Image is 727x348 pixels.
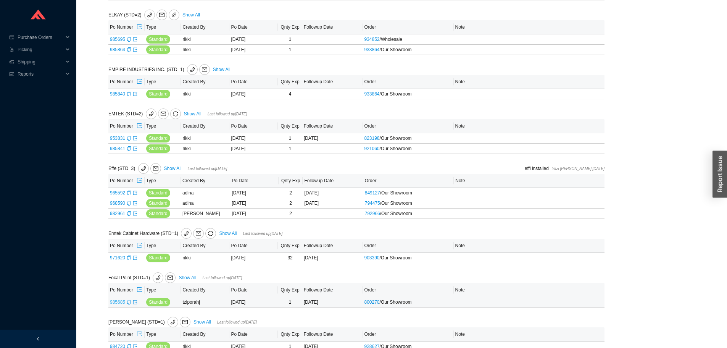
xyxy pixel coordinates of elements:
a: Show All [213,67,231,72]
span: copy [127,300,131,304]
th: Created By [181,75,229,89]
td: [DATE] [229,133,278,144]
td: 1 [278,34,302,45]
th: Followup Date [302,20,363,34]
td: 1 [278,133,302,144]
span: copy [127,37,131,42]
td: / Our Showroom [363,188,454,198]
button: export [136,240,142,251]
th: Followup Date [302,75,363,89]
a: 903390 [364,255,380,261]
span: copy [127,92,131,96]
button: mail [193,228,204,239]
a: 823198 [364,136,380,141]
span: export [137,178,142,184]
th: Qnty Exp [278,20,302,34]
a: Show All [219,231,237,236]
th: Followup Date [302,119,363,133]
span: Standard [149,134,168,142]
th: Order [363,283,454,297]
th: Followup Date [302,283,363,297]
th: Po Number [108,174,145,188]
span: Standard [149,36,168,43]
span: copy [127,146,131,151]
span: Standard [149,254,168,262]
td: rikki [181,253,229,263]
button: Standard [146,298,170,306]
span: export [137,123,142,129]
td: adina [181,198,230,209]
button: Standard [146,45,170,54]
th: Note [454,20,604,34]
td: / Our Showroom [363,198,454,209]
a: 794475 [365,201,380,206]
div: [DATE] [304,254,361,262]
th: Qnty Exp [278,327,302,342]
span: phone [181,231,191,236]
div: [DATE] [304,134,361,142]
th: Order [363,75,454,89]
a: export [133,47,137,52]
td: [PERSON_NAME] [181,209,230,219]
button: phone [144,10,155,20]
td: tziporahj [181,297,229,308]
span: Standard [149,199,168,207]
td: [DATE] [229,253,278,263]
span: left [36,337,40,341]
span: Emtek Cabinet Hardware (STD=1) [108,231,218,236]
span: Yitzi [PERSON_NAME] · [DATE] [552,167,604,171]
span: mail [157,12,167,18]
a: 968590 [110,201,125,206]
td: [DATE] [230,209,279,219]
span: export [133,211,137,216]
span: ELKAY (STD=2) [108,12,181,18]
span: Last followed up [DATE] [208,112,247,116]
th: Po Number [108,75,145,89]
td: [DATE] [229,89,278,99]
button: mail [180,317,190,327]
span: sync [171,111,181,117]
th: Type [145,75,181,89]
span: mail [200,67,210,72]
button: mail [199,64,210,75]
div: Copy [127,134,131,142]
div: [DATE] [304,298,361,306]
div: Copy [127,199,131,207]
th: Created By [181,119,229,133]
span: [PERSON_NAME] (STD=1) [108,319,192,325]
a: Show All [179,275,196,280]
a: export [133,299,137,305]
span: Picking [18,44,63,56]
span: export [133,146,137,151]
button: export [136,121,142,131]
span: export [133,92,137,96]
div: [DATE] [304,199,361,207]
th: Created By [181,239,229,253]
div: Copy [127,298,131,306]
th: Note [454,283,604,297]
span: mail [165,275,175,280]
a: Show All [164,166,182,171]
span: Focal Point (STD=1) [108,275,177,280]
span: phone [146,111,156,117]
span: Standard [149,298,168,306]
a: 800270 [364,299,380,305]
div: Copy [127,145,131,152]
td: 1 [278,45,302,55]
td: [DATE] [229,45,278,55]
td: / Our Showroom [363,144,454,154]
th: Created By [181,283,229,297]
div: Copy [127,189,131,197]
th: Qnty Exp [278,283,302,297]
a: 849127 [365,190,380,196]
button: Standard [146,134,170,142]
td: / Our Showroom [363,297,454,308]
span: Standard [149,210,168,217]
div: Copy [127,46,131,53]
td: [DATE] [229,144,278,154]
button: mail [150,163,161,174]
span: Shipping [18,56,63,68]
th: Type [145,20,181,34]
span: mail [180,319,190,325]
